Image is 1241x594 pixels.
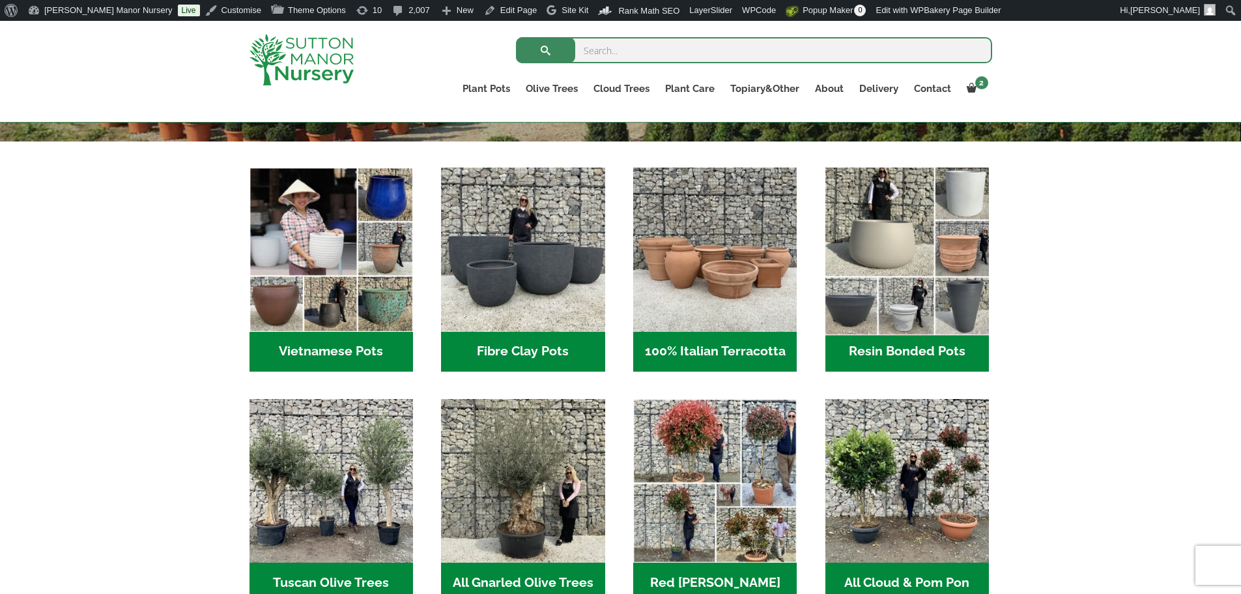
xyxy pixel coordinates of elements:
[441,168,605,331] img: Home - 8194B7A3 2818 4562 B9DD 4EBD5DC21C71 1 105 c 1
[618,6,679,16] span: Rank Math SEO
[586,80,657,98] a: Cloud Trees
[562,5,588,15] span: Site Kit
[1130,5,1200,15] span: [PERSON_NAME]
[178,5,200,16] a: Live
[825,399,989,563] img: Home - A124EB98 0980 45A7 B835 C04B779F7765
[250,399,413,563] img: Home - 7716AD77 15EA 4607 B135 B37375859F10
[455,80,518,98] a: Plant Pots
[851,80,906,98] a: Delivery
[516,37,992,63] input: Search...
[633,399,797,563] img: Home - F5A23A45 75B5 4929 8FB2 454246946332
[250,168,413,372] a: Visit product category Vietnamese Pots
[250,332,413,372] h2: Vietnamese Pots
[959,80,992,98] a: 2
[518,80,586,98] a: Olive Trees
[854,5,866,16] span: 0
[633,168,797,372] a: Visit product category 100% Italian Terracotta
[657,80,722,98] a: Plant Care
[722,80,807,98] a: Topiary&Other
[807,80,851,98] a: About
[821,164,993,336] img: Home - 67232D1B A461 444F B0F6 BDEDC2C7E10B 1 105 c
[633,332,797,372] h2: 100% Italian Terracotta
[825,168,989,372] a: Visit product category Resin Bonded Pots
[633,168,797,331] img: Home - 1B137C32 8D99 4B1A AA2F 25D5E514E47D 1 105 c
[441,168,605,372] a: Visit product category Fibre Clay Pots
[975,76,988,89] span: 2
[825,332,989,372] h2: Resin Bonded Pots
[441,332,605,372] h2: Fibre Clay Pots
[250,34,354,85] img: logo
[441,399,605,563] img: Home - 5833C5B7 31D0 4C3A 8E42 DB494A1738DB
[906,80,959,98] a: Contact
[250,168,413,331] img: Home - 6E921A5B 9E2F 4B13 AB99 4EF601C89C59 1 105 c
